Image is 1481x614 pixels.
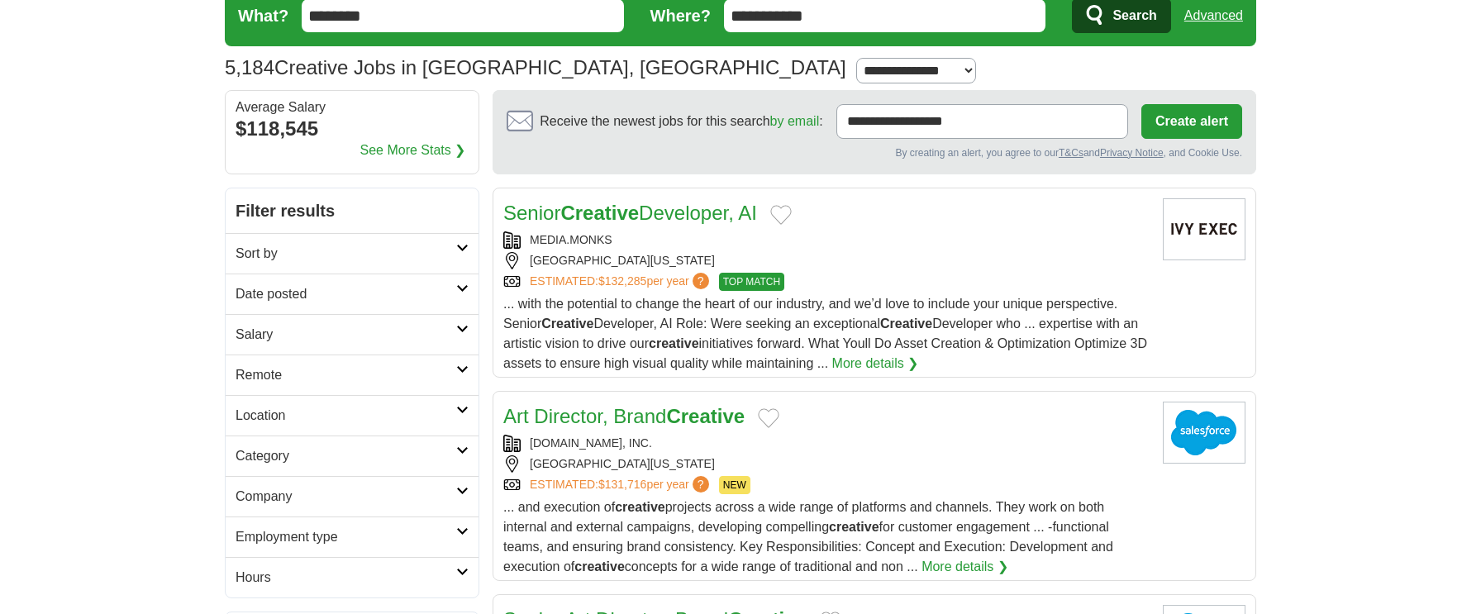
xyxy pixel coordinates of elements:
[236,114,469,144] div: $118,545
[693,273,709,289] span: ?
[226,355,479,395] a: Remote
[503,455,1150,473] div: [GEOGRAPHIC_DATA][US_STATE]
[507,145,1242,160] div: By creating an alert, you agree to our and , and Cookie Use.
[598,478,646,491] span: $131,716
[226,395,479,436] a: Location
[503,500,1113,574] span: ... and execution of projects across a wide range of platforms and channels. They work on both in...
[770,205,792,225] button: Add to favorite jobs
[530,273,712,291] a: ESTIMATED:$132,285per year?
[530,476,712,494] a: ESTIMATED:$131,716per year?
[236,527,456,547] h2: Employment type
[832,354,919,374] a: More details ❯
[238,3,288,28] label: What?
[541,317,593,331] strong: Creative
[226,476,479,516] a: Company
[236,101,469,114] div: Average Salary
[236,365,456,385] h2: Remote
[770,114,820,128] a: by email
[540,112,822,131] span: Receive the newest jobs for this search :
[666,405,745,427] strong: Creative
[574,559,625,574] strong: creative
[758,408,779,428] button: Add to favorite jobs
[236,446,456,466] h2: Category
[650,3,711,28] label: Where?
[560,202,639,224] strong: Creative
[1141,104,1242,139] button: Create alert
[880,317,932,331] strong: Creative
[236,244,456,264] h2: Sort by
[1100,147,1164,159] a: Privacy Notice
[226,314,479,355] a: Salary
[615,500,665,514] strong: creative
[236,406,456,426] h2: Location
[226,233,479,274] a: Sort by
[236,284,456,304] h2: Date posted
[598,274,646,288] span: $132,285
[503,202,757,224] a: SeniorCreativeDeveloper, AI
[829,520,879,534] strong: creative
[236,487,456,507] h2: Company
[719,273,784,291] span: TOP MATCH
[1059,147,1083,159] a: T&Cs
[921,557,1008,577] a: More details ❯
[360,140,466,160] a: See More Stats ❯
[226,274,479,314] a: Date posted
[226,516,479,557] a: Employment type
[503,252,1150,269] div: [GEOGRAPHIC_DATA][US_STATE]
[503,231,1150,249] div: MEDIA.MONKS
[225,53,274,83] span: 5,184
[530,436,652,450] a: [DOMAIN_NAME], INC.
[649,336,699,350] strong: creative
[719,476,750,494] span: NEW
[226,436,479,476] a: Category
[226,188,479,233] h2: Filter results
[226,557,479,597] a: Hours
[503,405,745,427] a: Art Director, BrandCreative
[1163,402,1245,464] img: salesforce.com logo
[236,568,456,588] h2: Hours
[693,476,709,493] span: ?
[225,56,846,79] h1: Creative Jobs in [GEOGRAPHIC_DATA], [GEOGRAPHIC_DATA]
[503,297,1147,370] span: ... with the potential to change the heart of our industry, and we’d love to include your unique ...
[236,325,456,345] h2: Salary
[1163,198,1245,260] img: Company logo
